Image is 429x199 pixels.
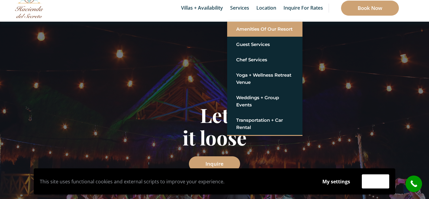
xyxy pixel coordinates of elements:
[341,1,399,16] a: Book Now
[236,70,293,88] a: Yoga + Wellness Retreat Venue
[236,54,293,65] a: Chef Services
[407,177,421,191] i: call
[236,115,293,133] a: Transportation + Car Rental
[406,176,422,192] a: call
[40,177,311,186] p: This site uses functional cookies and external scripts to improve your experience.
[189,156,240,171] a: Inquire
[236,24,293,35] a: Amenities of Our Resort
[317,175,356,188] button: My settings
[236,92,293,110] a: Weddings + Group Events
[38,104,391,149] h1: Let it loose
[362,174,389,188] button: Accept
[236,39,293,50] a: Guest Services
